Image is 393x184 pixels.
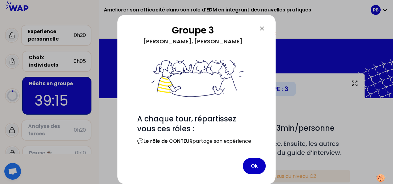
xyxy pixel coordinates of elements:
span: A chaque tour, répartissez vous ces rôles : [137,114,238,134]
img: filesOfInstructions%2Fbienvenue%20dans%20votre%20groupe%20-%20petit.png [148,40,245,99]
div: [PERSON_NAME], [PERSON_NAME] [127,36,258,47]
strong: Le rôle de CONTEUR [143,138,192,145]
button: Ok [243,158,266,174]
h2: Groupe 3 [127,25,258,36]
p: 💬 partage son expérience avec émotion [137,138,256,152]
